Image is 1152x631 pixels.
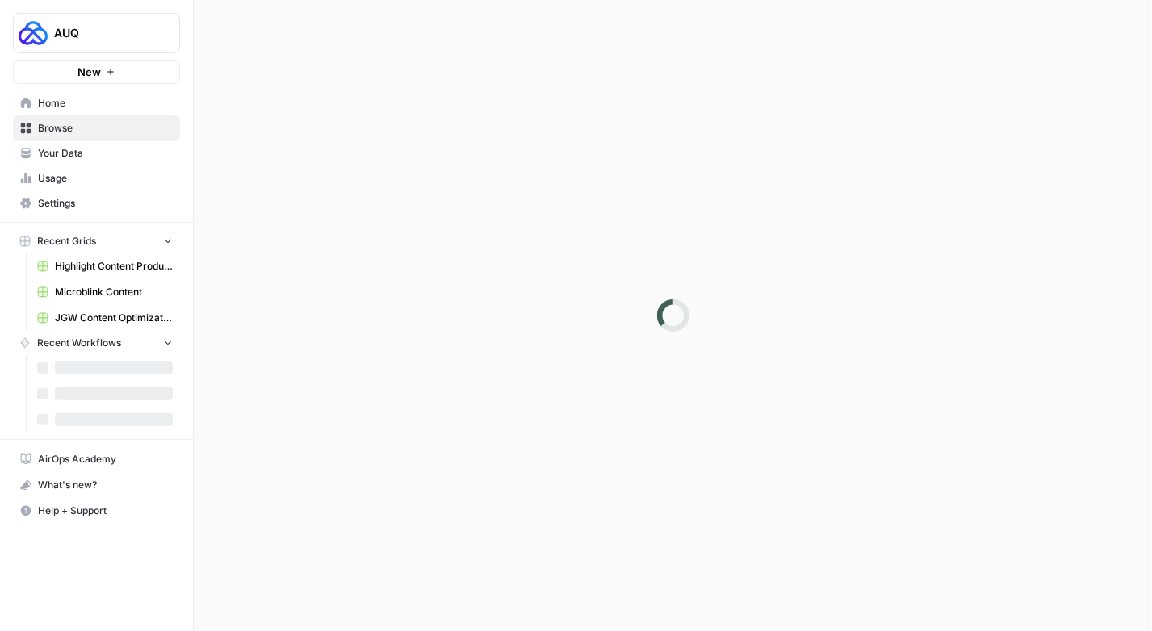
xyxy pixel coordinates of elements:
[38,452,173,466] span: AirOps Academy
[38,121,173,136] span: Browse
[30,305,180,331] a: JGW Content Optimization
[38,96,173,111] span: Home
[38,504,173,518] span: Help + Support
[13,498,180,524] button: Help + Support
[37,336,121,350] span: Recent Workflows
[13,446,180,472] a: AirOps Academy
[13,60,180,84] button: New
[13,140,180,166] a: Your Data
[30,279,180,305] a: Microblink Content
[13,472,180,498] button: What's new?
[54,25,152,41] span: AUQ
[13,190,180,216] a: Settings
[55,259,173,274] span: Highlight Content Production
[37,234,96,249] span: Recent Grids
[13,165,180,191] a: Usage
[38,146,173,161] span: Your Data
[13,115,180,141] a: Browse
[19,19,48,48] img: AUQ Logo
[77,64,101,80] span: New
[13,90,180,116] a: Home
[55,285,173,299] span: Microblink Content
[13,13,180,53] button: Workspace: AUQ
[38,196,173,211] span: Settings
[30,253,180,279] a: Highlight Content Production
[38,171,173,186] span: Usage
[13,229,180,253] button: Recent Grids
[13,331,180,355] button: Recent Workflows
[14,473,179,497] div: What's new?
[55,311,173,325] span: JGW Content Optimization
